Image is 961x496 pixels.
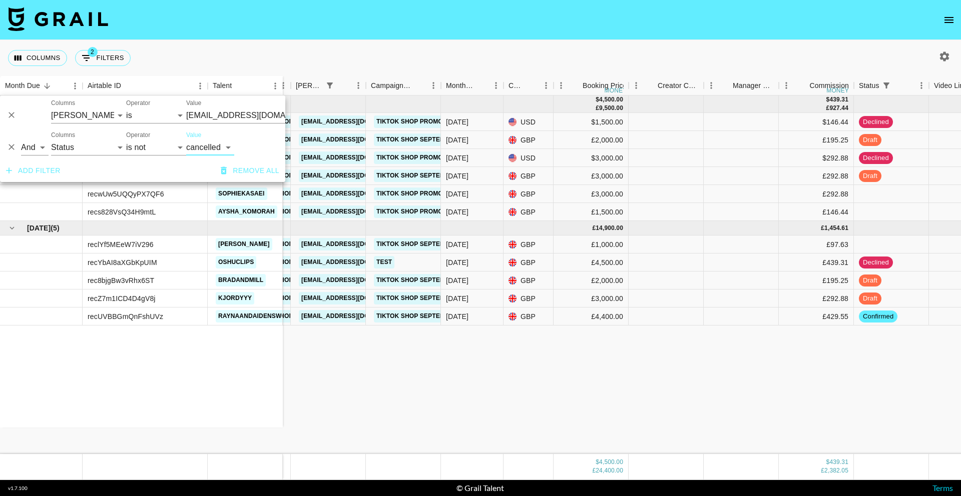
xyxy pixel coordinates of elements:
div: GBP [504,131,554,149]
div: [PERSON_NAME] [296,76,323,95]
div: Aug '25 [446,239,468,249]
a: [EMAIL_ADDRESS][DOMAIN_NAME] [299,238,411,250]
div: recwUw5UQQyPX7QF6 [88,189,164,199]
div: recs828VsQ34H9mtL [88,207,156,217]
button: Sort [121,79,135,93]
div: Manager Commmission Override [733,76,774,95]
label: Value [186,131,201,139]
img: Grail Talent [8,7,108,31]
span: ( 5 ) [51,223,60,233]
div: Aug '25 [446,275,468,285]
button: Show filters [879,78,893,92]
div: Booking Price [583,76,627,95]
div: $292.88 [779,149,854,167]
div: £4,400.00 [554,307,629,325]
div: reclYf5MEeW7iV296 [88,239,154,249]
div: Sep '25 [446,171,468,181]
a: TikTok Shop September Promotion [GEOGRAPHIC_DATA] [374,274,567,286]
button: Menu [629,78,644,93]
div: £3,000.00 [554,289,629,307]
div: £2,000.00 [554,271,629,289]
div: £3,000.00 [554,185,629,203]
div: Booker [291,76,366,95]
button: Sort [412,78,426,92]
div: Client [216,76,291,95]
div: GBP [504,203,554,221]
div: 1,454.61 [824,224,848,232]
a: bradandmill [216,274,266,286]
div: money [605,87,627,93]
a: sophiekasaei [216,187,267,200]
div: Sep '25 [446,117,468,127]
div: GBP [504,235,554,253]
a: [EMAIL_ADDRESS][DOMAIN_NAME] [299,256,411,268]
div: £1,000.00 [554,235,629,253]
div: 1 active filter [879,78,893,92]
div: £ [826,104,830,112]
div: £429.55 [779,307,854,325]
a: TikTok Shop September Promotion [GEOGRAPHIC_DATA] [374,133,567,146]
div: Currency [509,76,525,95]
div: Commission [809,76,849,95]
a: TikTok Shop September Promotion [GEOGRAPHIC_DATA] [374,238,567,250]
div: Manager Commmission Override [704,76,779,95]
div: Campaign (Type) [371,76,412,95]
div: $ [596,458,599,466]
div: £292.88 [779,185,854,203]
div: rec8bjgBw3vRhx6ST [88,275,154,285]
div: £ [592,466,596,475]
div: GBP [504,185,554,203]
button: Menu [779,78,794,93]
div: $146.44 [779,113,854,131]
span: draft [859,171,881,181]
div: money [826,87,849,93]
span: 2 [88,47,98,57]
a: [EMAIL_ADDRESS][DOMAIN_NAME] [299,187,411,200]
div: GBP [504,289,554,307]
button: Sort [569,78,583,92]
span: draft [859,294,881,303]
div: Sep '25 [446,135,468,145]
button: hide children [5,221,19,235]
div: £3,000.00 [554,167,629,185]
div: Airtable ID [88,76,121,95]
div: Airtable ID [83,76,208,95]
div: Month Due [5,76,40,95]
span: draft [859,276,881,285]
div: GBP [504,167,554,185]
div: 927.44 [829,104,848,112]
div: GBP [504,271,554,289]
div: Creator Commmission Override [629,76,704,95]
a: [EMAIL_ADDRESS][DOMAIN_NAME] [299,292,411,304]
div: USD [504,149,554,167]
a: aysha_komorah [216,205,277,218]
div: $3,000.00 [554,149,629,167]
button: open drawer [939,10,959,30]
a: [EMAIL_ADDRESS][DOMAIN_NAME] [299,310,411,322]
div: $ [826,95,830,104]
div: 14,900.00 [596,224,623,232]
a: TikTok Shop Promotion [GEOGRAPHIC_DATA] [374,151,527,164]
a: [PERSON_NAME] [216,238,272,250]
div: Aug '25 [446,257,468,267]
button: Sort [525,78,539,92]
button: Sort [474,78,489,92]
button: Menu [489,78,504,93]
a: [EMAIL_ADDRESS][DOMAIN_NAME] [299,151,411,164]
a: oshuclips [216,256,256,268]
a: [EMAIL_ADDRESS][DOMAIN_NAME] [299,274,411,286]
button: Menu [539,78,554,93]
a: TikTok Shop Promotion [GEOGRAPHIC_DATA] | Aysha [374,205,553,218]
a: TikTok Shop Promotion [GEOGRAPHIC_DATA] | Aysha [374,115,553,128]
button: Sort [795,78,809,92]
span: [DATE] [27,223,51,233]
div: £292.88 [779,167,854,185]
label: Columns [51,131,75,139]
button: Remove all [217,161,283,180]
a: TikTok Shop September Promotion [GEOGRAPHIC_DATA] [374,169,567,182]
div: £4,500.00 [554,253,629,271]
button: Select columns [8,50,67,66]
a: Test [374,256,394,268]
div: Aug '25 [446,293,468,303]
div: £439.31 [779,253,854,271]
